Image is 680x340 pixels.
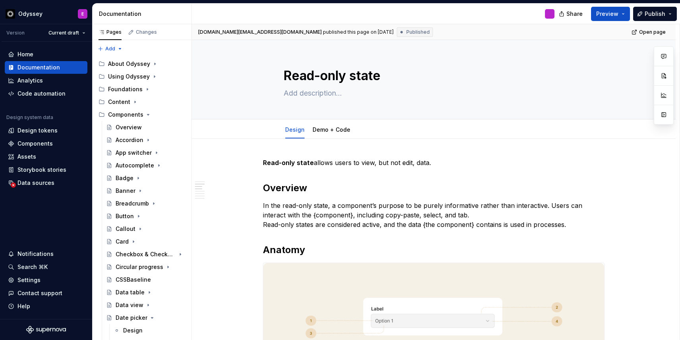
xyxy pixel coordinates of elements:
[105,46,115,52] span: Add
[629,27,669,38] a: Open page
[263,158,605,167] p: allows users to view, but not edit, data.
[285,126,305,133] a: Design
[95,70,188,83] div: Using Odyssey
[633,7,677,21] button: Publish
[198,29,322,35] span: [DOMAIN_NAME][EMAIL_ADDRESS][DOMAIN_NAME]
[5,124,87,137] a: Design tokens
[108,98,130,106] div: Content
[116,288,145,296] div: Data table
[103,273,188,286] a: CSSBaseline
[81,11,84,17] div: E
[5,261,87,273] button: Search ⌘K
[5,61,87,74] a: Documentation
[18,10,42,18] div: Odyssey
[103,261,188,273] a: Circular progress
[5,48,87,61] a: Home
[108,85,143,93] div: Foundations
[566,10,583,18] span: Share
[116,200,149,207] div: Breadcrumb
[116,225,135,233] div: Callout
[6,114,53,121] div: Design system data
[116,123,142,131] div: Overview
[103,172,188,184] a: Badge
[5,150,87,163] a: Assets
[110,324,188,337] a: Design
[5,87,87,100] a: Code automation
[108,60,150,68] div: About Odyssey
[309,121,354,138] div: Demo + Code
[108,73,150,81] div: Using Odyssey
[263,182,307,194] strong: Overview
[17,127,58,134] div: Design tokens
[116,263,163,271] div: Circular progress
[116,238,129,246] div: Card
[116,250,176,258] div: Checkbox & Checkbox group
[103,299,188,311] a: Data view
[103,248,188,261] a: Checkbox & Checkbox group
[5,137,87,150] a: Components
[17,263,48,271] div: Search ⌘K
[639,29,666,35] span: Open page
[95,96,188,108] div: Content
[263,244,305,255] strong: Anatomy
[108,111,143,119] div: Components
[116,149,152,157] div: App switcher
[5,287,87,300] button: Contact support
[95,108,188,121] div: Components
[17,250,54,258] div: Notifications
[103,210,188,223] a: Button
[116,161,154,169] div: Autocomplete
[17,276,41,284] div: Settings
[95,58,188,70] div: About Odyssey
[99,29,122,35] div: Pages
[103,235,188,248] a: Card
[95,83,188,96] div: Foundations
[6,9,15,19] img: c755af4b-9501-4838-9b3a-04de1099e264.png
[282,121,308,138] div: Design
[17,166,66,174] div: Storybook stories
[263,201,605,229] p: In the read-only state, a component’s purpose to be purely informative rather than interactive. U...
[17,179,54,187] div: Data sources
[17,289,62,297] div: Contact support
[313,126,350,133] a: Demo + Code
[103,134,188,146] a: Accordion
[282,66,582,85] textarea: Read-only state
[26,326,66,334] svg: Supernova Logo
[5,274,87,286] a: Settings
[103,184,188,197] a: Banner
[17,63,60,71] div: Documentation
[263,159,314,167] strong: Read-only state
[116,187,135,195] div: Banner
[5,74,87,87] a: Analytics
[17,77,43,85] div: Analytics
[116,301,143,309] div: Data view
[103,159,188,172] a: Autocomplete
[323,29,394,35] div: published this page on [DATE]
[103,146,188,159] a: App switcher
[17,302,30,310] div: Help
[5,163,87,176] a: Storybook stories
[103,311,188,324] a: Date picker
[123,327,143,334] div: Design
[116,314,147,322] div: Date picker
[555,7,588,21] button: Share
[103,121,188,134] a: Overview
[103,286,188,299] a: Data table
[116,212,134,220] div: Button
[95,43,125,54] button: Add
[6,30,25,36] div: Version
[136,29,157,35] div: Changes
[48,30,79,36] span: Current draft
[116,174,133,182] div: Badge
[2,5,91,22] button: OdysseyE
[17,153,36,161] div: Assets
[645,10,665,18] span: Publish
[103,223,188,235] a: Callout
[103,197,188,210] a: Breadcrumb
[17,50,33,58] div: Home
[5,248,87,260] button: Notifications
[45,27,89,38] button: Current draft
[591,7,630,21] button: Preview
[596,10,618,18] span: Preview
